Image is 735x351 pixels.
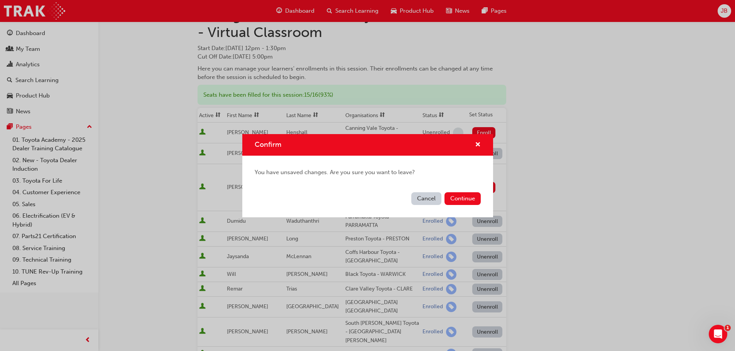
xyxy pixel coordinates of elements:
span: cross-icon [475,142,481,149]
button: Cancel [411,192,441,205]
span: Confirm [255,140,281,149]
button: Continue [444,192,481,205]
div: You have unsaved changes. Are you sure you want to leave? [242,156,493,189]
span: 1 [725,325,731,331]
div: Confirm [242,134,493,217]
button: cross-icon [475,140,481,150]
iframe: Intercom live chat [709,325,727,343]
